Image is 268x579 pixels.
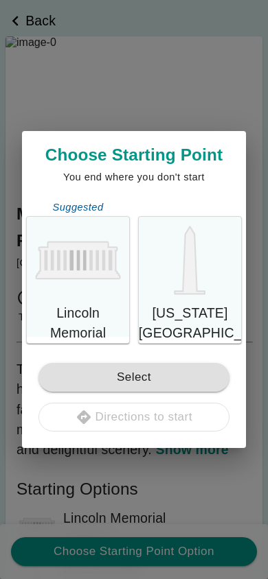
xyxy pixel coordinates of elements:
img: Washington Monument [144,222,236,298]
img: Lincoln Memorial [32,222,124,298]
h6: Choose Starting Point [45,142,223,169]
a: Directions to start [38,397,230,437]
p: Lincoln Memorial [27,303,129,343]
span: You end where you don't start [63,169,205,185]
p: [US_STATE][GEOGRAPHIC_DATA] [139,303,241,343]
button: Select [38,363,230,392]
span: Suggested [26,199,130,215]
